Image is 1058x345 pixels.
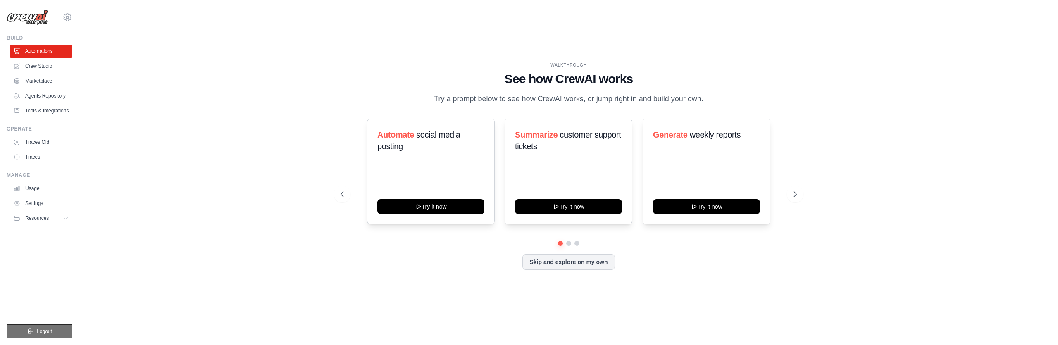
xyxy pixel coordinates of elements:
div: Operate [7,126,72,132]
a: Crew Studio [10,59,72,73]
span: Resources [25,215,49,221]
h1: See how CrewAI works [341,71,797,86]
a: Automations [10,45,72,58]
button: Logout [7,324,72,338]
a: Traces Old [10,136,72,149]
button: Skip and explore on my own [522,254,615,270]
span: weekly reports [689,130,740,139]
a: Settings [10,197,72,210]
a: Usage [10,182,72,195]
a: Marketplace [10,74,72,88]
div: Manage [7,172,72,178]
a: Tools & Integrations [10,104,72,117]
span: Logout [37,328,52,335]
iframe: Chat Widget [1017,305,1058,345]
button: Try it now [653,199,760,214]
span: Generate [653,130,688,139]
button: Resources [10,212,72,225]
span: Summarize [515,130,558,139]
div: WALKTHROUGH [341,62,797,68]
span: Automate [377,130,414,139]
a: Traces [10,150,72,164]
span: social media posting [377,130,460,151]
a: Agents Repository [10,89,72,102]
img: Logo [7,10,48,25]
span: customer support tickets [515,130,621,151]
button: Try it now [515,199,622,214]
p: Try a prompt below to see how CrewAI works, or jump right in and build your own. [430,93,708,105]
div: Build [7,35,72,41]
button: Try it now [377,199,484,214]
